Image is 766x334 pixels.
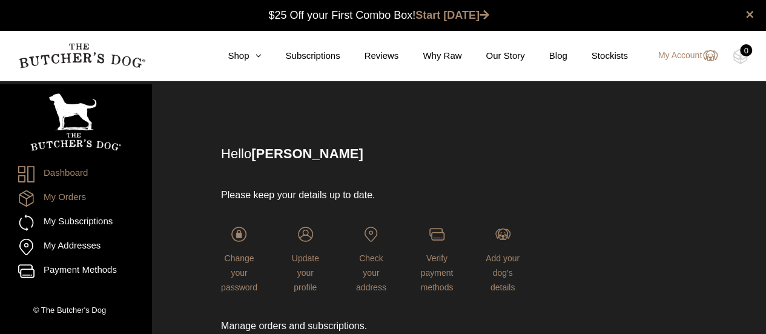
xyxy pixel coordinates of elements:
img: login-TBD_Address.png [363,227,378,242]
a: Update your profile [288,227,323,292]
a: Why Raw [398,49,461,63]
a: Subscriptions [261,49,340,63]
a: Our Story [461,49,524,63]
a: Add your dog's details [485,227,521,292]
p: Hello [221,144,698,164]
img: TBD_Portrait_Logo_White.png [30,93,121,151]
p: Manage orders and subscriptions. [221,319,520,333]
a: close [745,7,754,22]
a: Blog [525,49,567,63]
img: TBD_Cart-Empty.png [733,48,748,64]
a: My Account [646,48,718,63]
a: Reviews [340,49,399,63]
img: login-TBD_Profile.png [298,227,313,242]
a: Dashboard [18,166,133,182]
span: Verify payment methods [421,253,454,292]
span: Update your profile [292,253,319,292]
p: Please keep your details up to date. [221,188,520,202]
span: Check your address [356,253,386,292]
div: 0 [740,44,752,56]
a: Payment Methods [18,263,133,279]
strong: [PERSON_NAME] [251,146,363,161]
a: Check your address [354,227,389,292]
a: My Subscriptions [18,215,133,231]
a: Start [DATE] [415,9,489,21]
img: login-TBD_Payments.png [429,227,444,242]
a: My Orders [18,190,133,207]
a: Verify payment methods [419,227,455,292]
img: login-TBD_Dog.png [495,227,510,242]
a: Stockists [567,49,628,63]
a: Shop [203,49,261,63]
a: Change your password [221,227,257,292]
span: Add your dog's details [486,253,520,292]
span: Change your password [221,253,257,292]
img: login-TBD_Password.png [231,227,246,242]
a: My Addresses [18,239,133,255]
